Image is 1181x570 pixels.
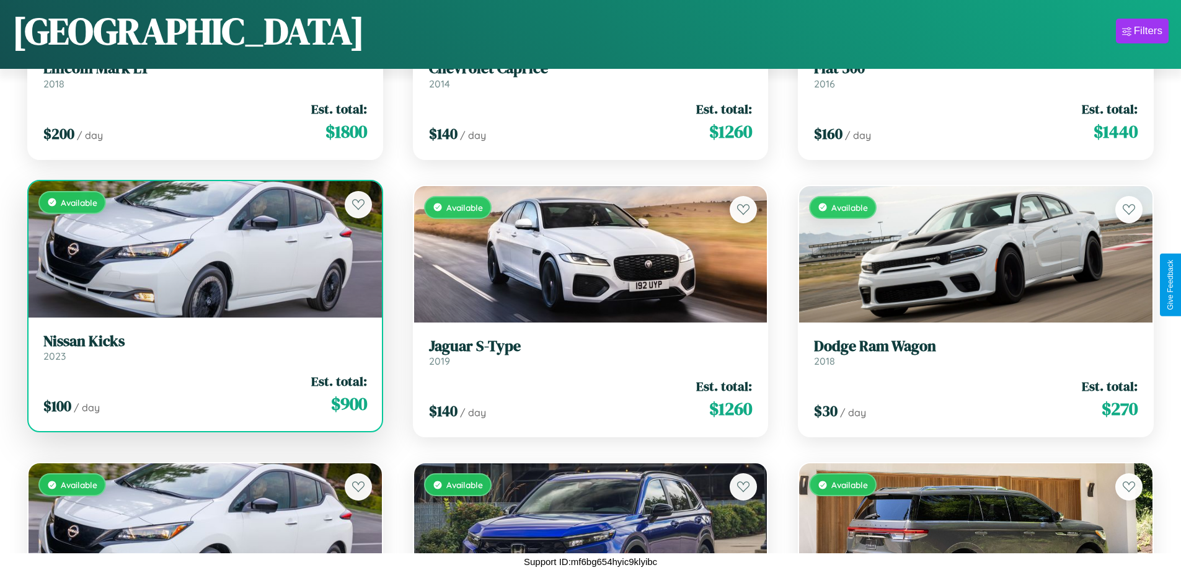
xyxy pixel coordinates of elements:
a: Chevrolet Caprice2014 [429,60,753,90]
span: $ 140 [429,401,458,421]
span: Est. total: [311,100,367,118]
p: Support ID: mf6bg654hyic9klyibc [524,553,657,570]
span: 2018 [814,355,835,367]
span: Est. total: [1082,100,1138,118]
span: Est. total: [696,377,752,395]
span: Available [831,202,868,213]
span: $ 1260 [709,396,752,421]
span: $ 140 [429,123,458,144]
span: $ 1260 [709,119,752,144]
span: Available [61,479,97,490]
span: 2023 [43,350,66,362]
span: / day [460,406,486,419]
h3: Lincoln Mark LT [43,60,367,78]
span: $ 1440 [1094,119,1138,144]
h3: Chevrolet Caprice [429,60,753,78]
span: 2014 [429,78,450,90]
span: Available [61,197,97,208]
span: 2016 [814,78,835,90]
button: Filters [1116,19,1169,43]
span: $ 270 [1102,396,1138,421]
a: Lincoln Mark LT2018 [43,60,367,90]
span: $ 1800 [325,119,367,144]
a: Nissan Kicks2023 [43,332,367,363]
a: Dodge Ram Wagon2018 [814,337,1138,368]
span: 2018 [43,78,64,90]
span: / day [77,129,103,141]
a: Fiat 5002016 [814,60,1138,90]
span: Est. total: [311,372,367,390]
h1: [GEOGRAPHIC_DATA] [12,6,365,56]
h3: Fiat 500 [814,60,1138,78]
a: Jaguar S-Type2019 [429,337,753,368]
span: / day [845,129,871,141]
span: Available [446,202,483,213]
span: / day [840,406,866,419]
span: $ 900 [331,391,367,416]
span: / day [74,401,100,414]
span: 2019 [429,355,450,367]
span: Available [831,479,868,490]
span: Est. total: [696,100,752,118]
span: $ 30 [814,401,838,421]
div: Give Feedback [1166,260,1175,310]
span: / day [460,129,486,141]
div: Filters [1134,25,1162,37]
span: $ 100 [43,396,71,416]
h3: Jaguar S-Type [429,337,753,355]
span: $ 200 [43,123,74,144]
span: Available [446,479,483,490]
h3: Dodge Ram Wagon [814,337,1138,355]
span: $ 160 [814,123,843,144]
span: Est. total: [1082,377,1138,395]
h3: Nissan Kicks [43,332,367,350]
